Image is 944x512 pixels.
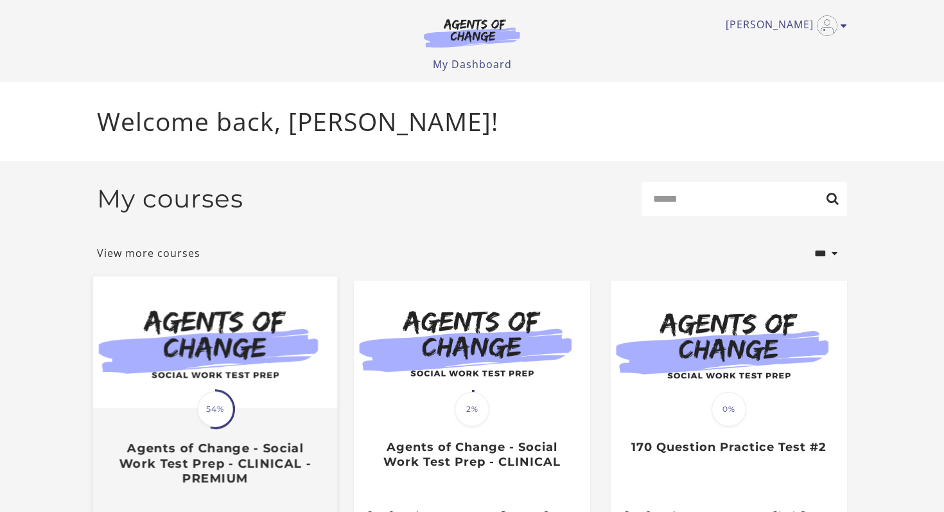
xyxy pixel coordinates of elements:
h3: 170 Question Practice Test #2 [624,440,833,455]
span: 54% [197,391,233,427]
a: My Dashboard [433,57,512,71]
span: 0% [712,392,746,427]
a: View more courses [97,245,200,261]
h3: Agents of Change - Social Work Test Prep - CLINICAL [367,440,576,469]
h2: My courses [97,184,243,214]
img: Agents of Change Logo [410,18,534,48]
h3: Agents of Change - Social Work Test Prep - CLINICAL - PREMIUM [107,441,323,486]
span: 2% [455,392,489,427]
p: Welcome back, [PERSON_NAME]! [97,103,847,141]
a: Toggle menu [726,15,841,36]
